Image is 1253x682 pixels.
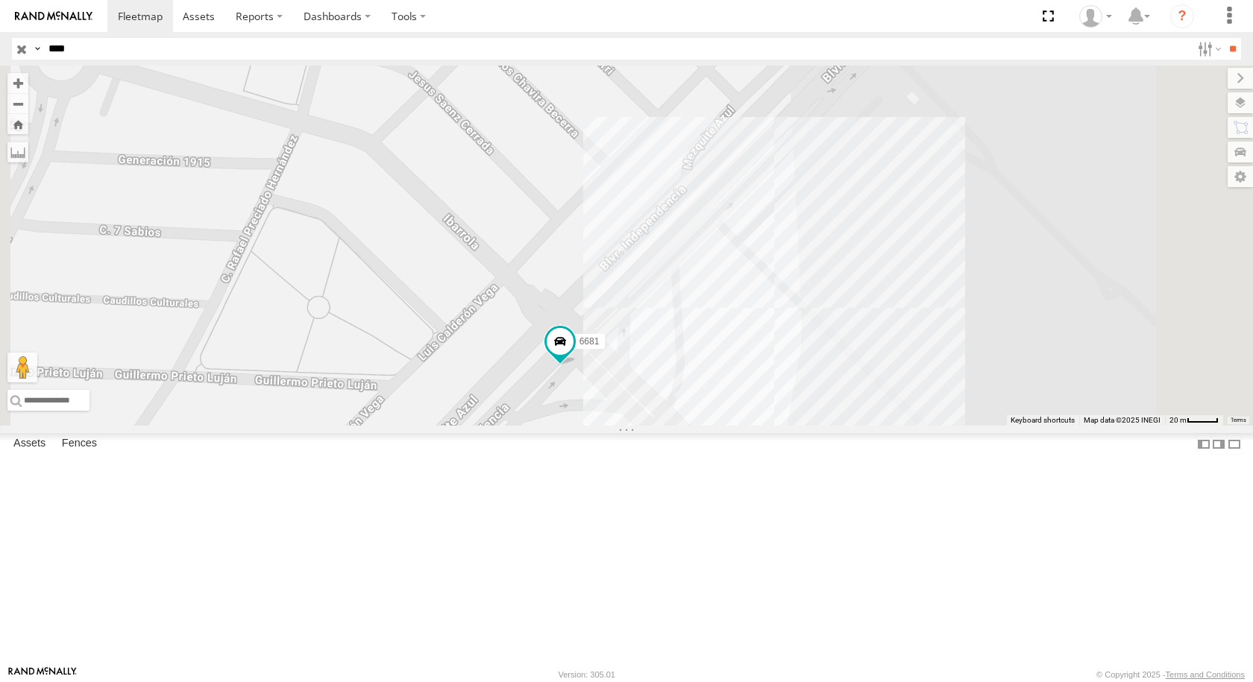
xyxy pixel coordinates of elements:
label: Search Filter Options [1192,38,1224,60]
img: rand-logo.svg [15,11,92,22]
label: Dock Summary Table to the Left [1196,433,1211,455]
span: Map data ©2025 INEGI [1084,416,1161,424]
a: Terms [1231,417,1246,423]
button: Zoom out [7,93,28,114]
span: 6681 [580,336,600,347]
label: Map Settings [1228,166,1253,187]
button: Zoom in [7,73,28,93]
span: 20 m [1169,416,1187,424]
a: Visit our Website [8,667,77,682]
button: Map Scale: 20 m per 39 pixels [1165,415,1223,426]
i: ? [1170,4,1194,28]
button: Drag Pegman onto the map to open Street View [7,353,37,382]
label: Measure [7,142,28,162]
div: © Copyright 2025 - [1096,670,1245,679]
label: Search Query [31,38,43,60]
div: MANUEL HERNANDEZ [1074,5,1117,28]
a: Terms and Conditions [1166,670,1245,679]
label: Hide Summary Table [1227,433,1242,455]
label: Dock Summary Table to the Right [1211,433,1226,455]
div: Version: 305.01 [559,670,615,679]
label: Fences [54,434,104,455]
label: Assets [6,434,53,455]
button: Keyboard shortcuts [1011,415,1075,426]
button: Zoom Home [7,114,28,134]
